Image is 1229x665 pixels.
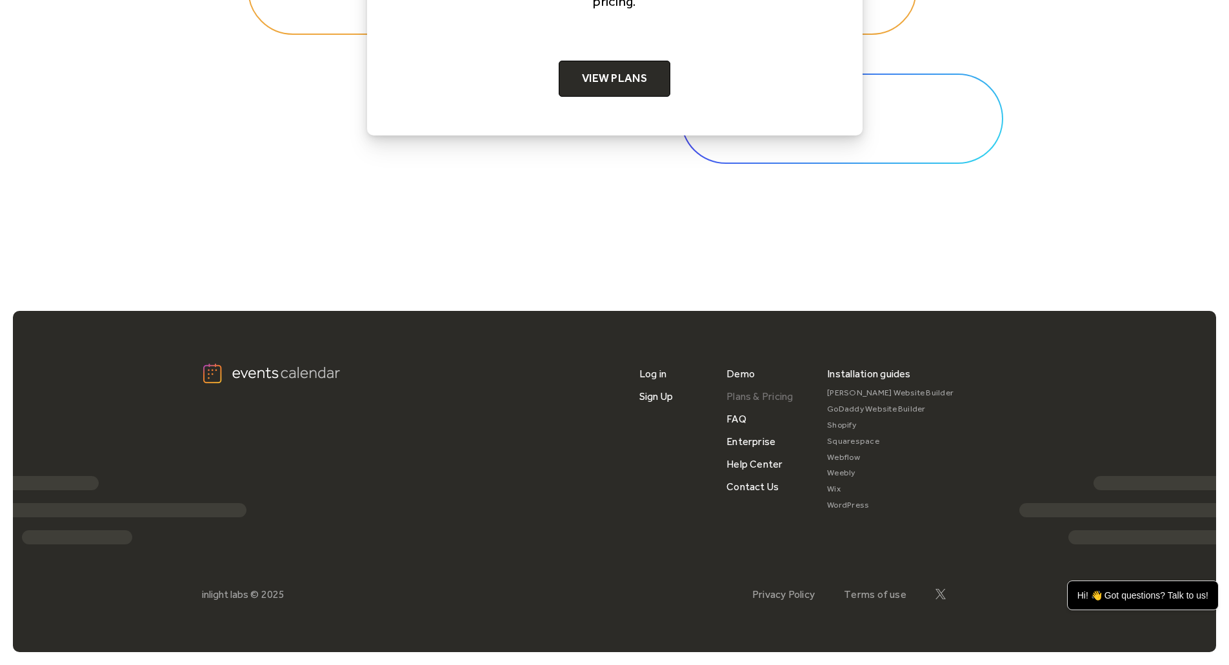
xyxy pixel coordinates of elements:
a: Plans & Pricing [726,385,794,408]
a: [PERSON_NAME] Website Builder [827,385,954,401]
a: Webflow [827,450,954,466]
a: FAQ [726,408,746,430]
a: Weebly [827,465,954,481]
a: Contact Us [726,475,779,498]
a: Enterprise [726,430,775,453]
div: Installation guides [827,362,911,385]
a: Shopify [827,417,954,433]
a: Log in [639,362,666,385]
a: Sign Up [639,385,674,408]
a: Demo [726,362,755,385]
a: Wix [827,481,954,497]
a: GoDaddy Website Builder [827,401,954,417]
a: Squarespace [827,433,954,450]
a: Help Center [726,453,783,475]
div: 2025 [261,588,285,600]
div: inlight labs © [202,588,259,600]
a: Terms of use [844,588,906,600]
a: Privacy Policy [752,588,815,600]
a: View Plans [559,61,670,97]
a: WordPress [827,497,954,513]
